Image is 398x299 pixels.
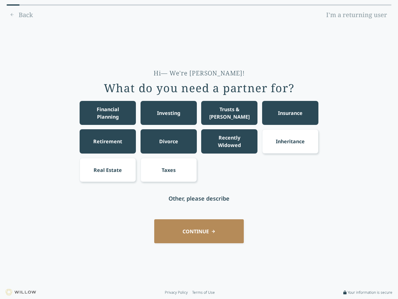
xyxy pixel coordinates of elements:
div: Inheritance [276,138,305,145]
div: Insurance [278,109,303,117]
div: Divorce [159,138,178,145]
img: Willow logo [6,289,36,296]
div: Taxes [162,166,176,174]
div: Hi— We're [PERSON_NAME]! [154,69,245,78]
div: Trusts & [PERSON_NAME] [207,106,252,121]
div: Real Estate [94,166,122,174]
div: Other, please describe [169,194,229,203]
div: Recently Widowed [207,134,252,149]
div: Retirement [93,138,122,145]
span: Your information is secure [348,290,392,295]
button: CONTINUE [154,219,244,243]
div: Investing [157,109,180,117]
div: 0% complete [7,4,20,6]
div: What do you need a partner for? [104,82,294,94]
a: Terms of Use [192,290,215,295]
a: I'm a returning user [322,10,391,20]
a: Privacy Policy [165,290,188,295]
div: Financial Planning [86,106,130,121]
